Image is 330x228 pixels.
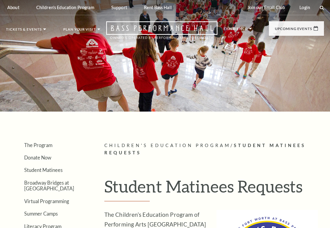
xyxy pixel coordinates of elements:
[24,155,51,160] a: Donate Now
[24,167,63,173] a: Student Matinees
[6,28,42,34] p: Tickets & Events
[104,176,318,201] h2: Student Matinees Requests
[63,28,96,34] p: Plan Your Visit
[104,142,324,157] p: /
[24,211,58,216] a: Summer Camps
[24,142,52,148] a: The Program
[111,5,127,10] p: Support
[24,198,69,204] a: Virtual Programming
[275,27,312,34] p: Upcoming Events
[224,27,247,34] p: Experience
[7,5,19,10] p: About
[104,143,230,148] span: Children's Education Program
[104,143,306,156] span: Student Matinees Requests
[36,5,94,10] p: Children's Education Program
[144,5,172,10] p: Rent Bass Hall
[24,180,74,191] a: Broadway Bridges at [GEOGRAPHIC_DATA]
